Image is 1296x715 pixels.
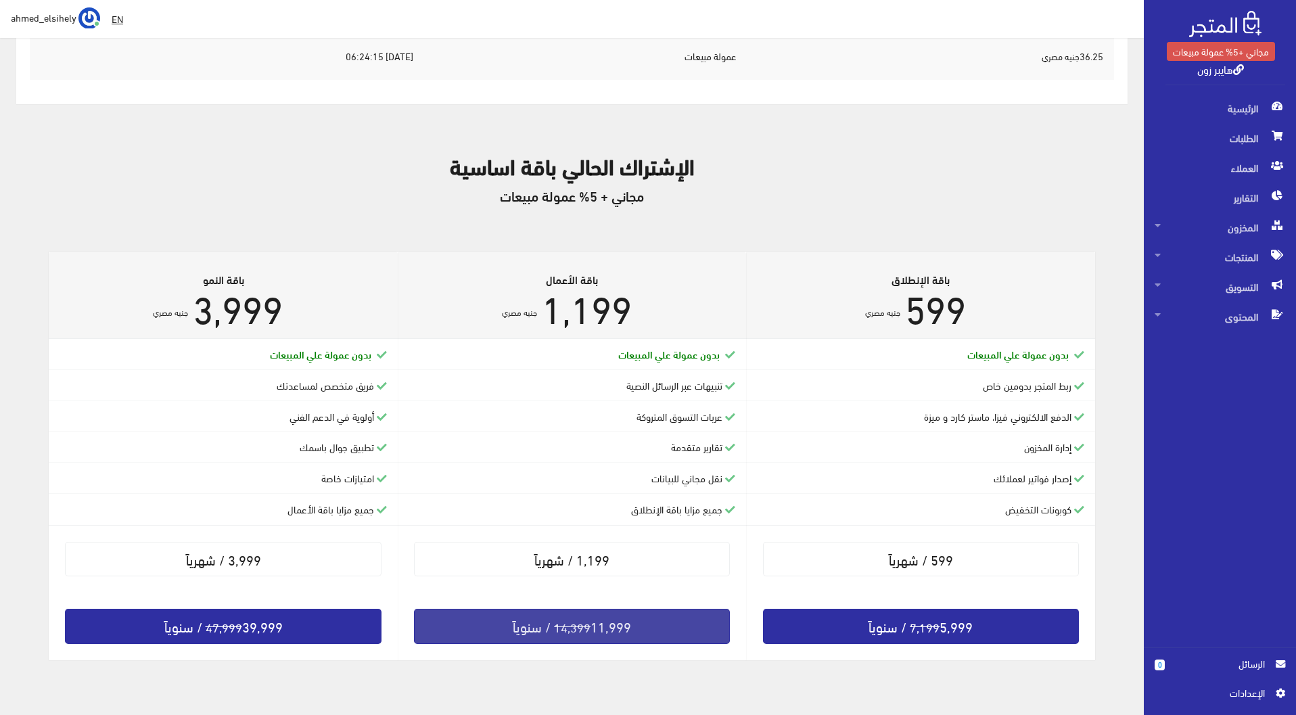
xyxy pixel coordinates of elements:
[757,502,1084,517] div: كوبونات التخفيض
[60,273,387,285] h6: باقة النمو
[1144,212,1296,242] a: المخزون
[424,31,747,80] td: عمولة مبيعات
[967,346,1069,361] b: بدون عمولة علي المبيعات
[409,471,736,486] div: نقل مجاني للبيانات
[11,9,76,26] span: ahmed_elsihely
[1155,660,1165,670] span: 0
[1144,183,1296,212] a: التقارير
[1144,302,1296,331] a: المحتوى
[763,542,1080,576] a: 599 / شهرياً
[409,409,736,424] div: عربات التسوق المتروكة
[153,304,188,319] sup: جنيه مصري
[270,346,371,361] b: بدون عمولة علي المبيعات
[1144,153,1296,183] a: العملاء
[414,542,731,576] a: 1,199 / شهرياً
[16,154,1128,177] h2: الإشتراك الحالي باقة اساسية
[554,616,591,638] s: 14,399
[1155,93,1285,123] span: الرئيسية
[1144,93,1296,123] a: الرئيسية
[1155,272,1285,302] span: التسويق
[542,271,632,340] span: 1,199
[106,7,129,31] a: EN
[60,440,387,455] div: تطبيق جوال باسمك
[409,440,736,455] div: تقارير متقدمة
[409,273,736,285] h6: باقة الأعمال
[618,346,720,361] b: بدون عمولة علي المبيعات
[65,609,381,644] a: 47,99939,999 / سنوياً
[1144,123,1296,153] a: الطلبات
[1197,59,1244,78] a: هايبر زون
[16,188,1128,203] h5: مجاني + 5% عمولة مبيعات
[1144,242,1296,272] a: المنتجات
[1155,123,1285,153] span: الطلبات
[757,378,1084,393] div: ربط المتجر بدومين خاص
[763,609,1080,644] a: 7,1995,999 / سنوياً
[414,609,731,644] a: 14,39911,999 / سنوياً
[60,378,387,393] div: فريق متخصص لمساعدتك
[1155,656,1285,685] a: 0 الرسائل
[60,471,387,486] div: امتيازات خاصة
[757,409,1084,424] div: الدفع الالكتروني فيزا، ماستر كارد و ميزة
[1167,42,1275,61] a: مجاني +5% عمولة مبيعات
[757,440,1084,455] div: إدارة المخزون
[905,271,966,340] span: 599
[1189,11,1262,37] img: .
[1155,212,1285,242] span: المخزون
[1155,242,1285,272] span: المنتجات
[758,273,1085,285] h6: باقة الإنطلاق
[78,7,100,29] img: ...
[60,502,387,517] div: جميع مزايا باقة الأعمال
[1155,685,1285,707] a: اﻹعدادات
[1176,656,1265,671] span: الرسائل
[60,409,387,424] div: أولوية في الدعم الفني
[1042,48,1080,64] small: جنيه مصري
[502,304,537,319] sup: جنيه مصري
[865,304,900,319] sup: جنيه مصري
[747,31,1114,80] td: 36.25
[1155,153,1285,183] span: العملاء
[193,271,283,340] span: 3,999
[1155,183,1285,212] span: التقارير
[65,542,381,576] a: 3,999 / شهرياً
[910,616,940,638] s: 7,199
[30,31,424,80] td: [DATE] 06:24:15
[206,616,242,638] s: 47,999
[757,471,1084,486] div: إصدار فواتير لعملائك
[1165,685,1264,700] span: اﻹعدادات
[112,10,123,27] u: EN
[409,502,736,517] div: جميع مزايا باقة الإنطلاق
[1155,302,1285,331] span: المحتوى
[11,7,100,28] a: ... ahmed_elsihely
[409,378,736,393] div: تنبيهات عبر الرسائل النصية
